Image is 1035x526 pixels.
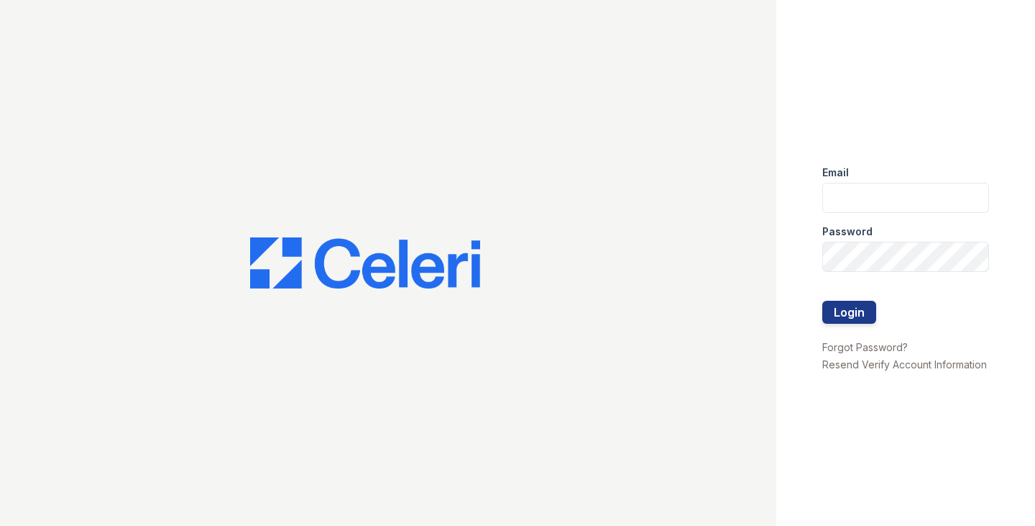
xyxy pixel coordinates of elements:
label: Email [822,165,849,180]
button: Login [822,301,876,324]
a: Resend Verify Account Information [822,358,987,371]
a: Forgot Password? [822,341,908,353]
img: CE_Logo_Blue-a8612792a0a2168367f1c8372b55b34899dd931a85d93a1a3d3e32e68fde9ad4.png [250,237,480,289]
label: Password [822,225,873,239]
